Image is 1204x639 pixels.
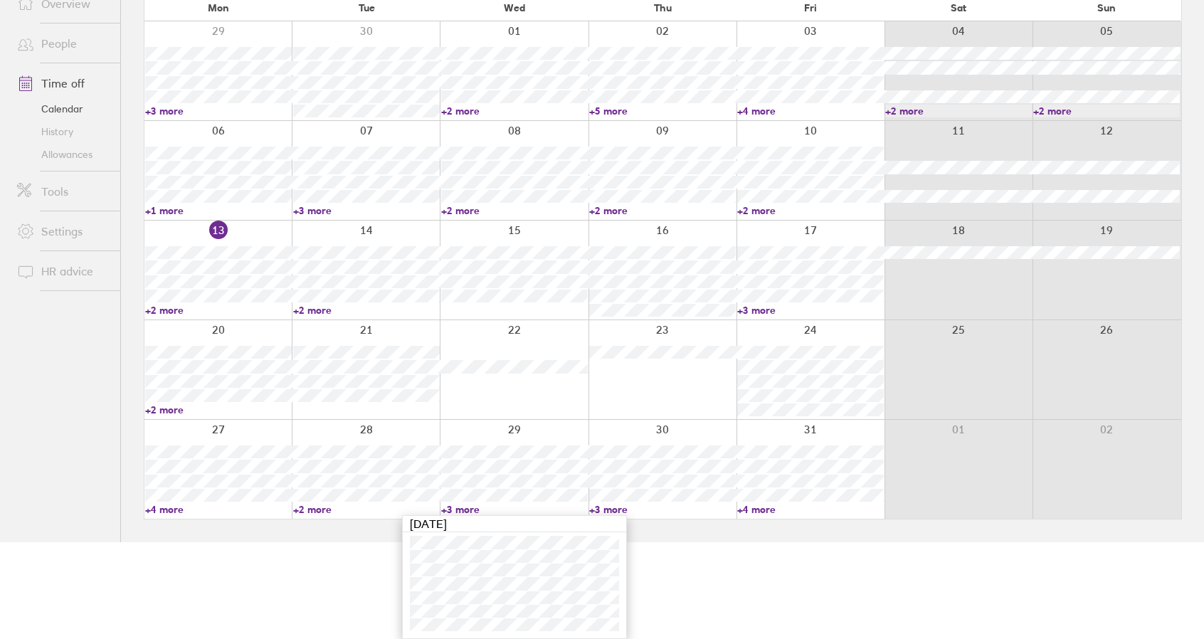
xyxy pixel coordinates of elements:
a: +3 more [145,105,292,117]
span: Mon [208,2,229,14]
a: +3 more [589,503,736,516]
a: Allowances [6,143,120,166]
a: History [6,120,120,143]
a: +2 more [145,403,292,416]
span: Tue [359,2,375,14]
a: +1 more [145,204,292,217]
div: [DATE] [403,516,626,532]
a: Calendar [6,97,120,120]
a: +3 more [293,204,440,217]
span: Sun [1097,2,1116,14]
a: +4 more [145,503,292,516]
a: +2 more [441,204,588,217]
a: Settings [6,217,120,245]
span: Wed [504,2,525,14]
span: Fri [804,2,817,14]
a: +2 more [293,304,440,317]
a: +2 more [441,105,588,117]
a: +5 more [589,105,736,117]
a: Time off [6,69,120,97]
span: Sat [951,2,966,14]
a: +4 more [737,105,884,117]
a: +4 more [737,503,884,516]
a: HR advice [6,257,120,285]
a: People [6,29,120,58]
a: +2 more [737,204,884,217]
a: +3 more [441,503,588,516]
a: +3 more [737,304,884,317]
a: +2 more [885,105,1032,117]
a: +2 more [145,304,292,317]
a: Tools [6,177,120,206]
a: +2 more [1033,105,1180,117]
a: +2 more [589,204,736,217]
span: Thu [654,2,672,14]
a: +2 more [293,503,440,516]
